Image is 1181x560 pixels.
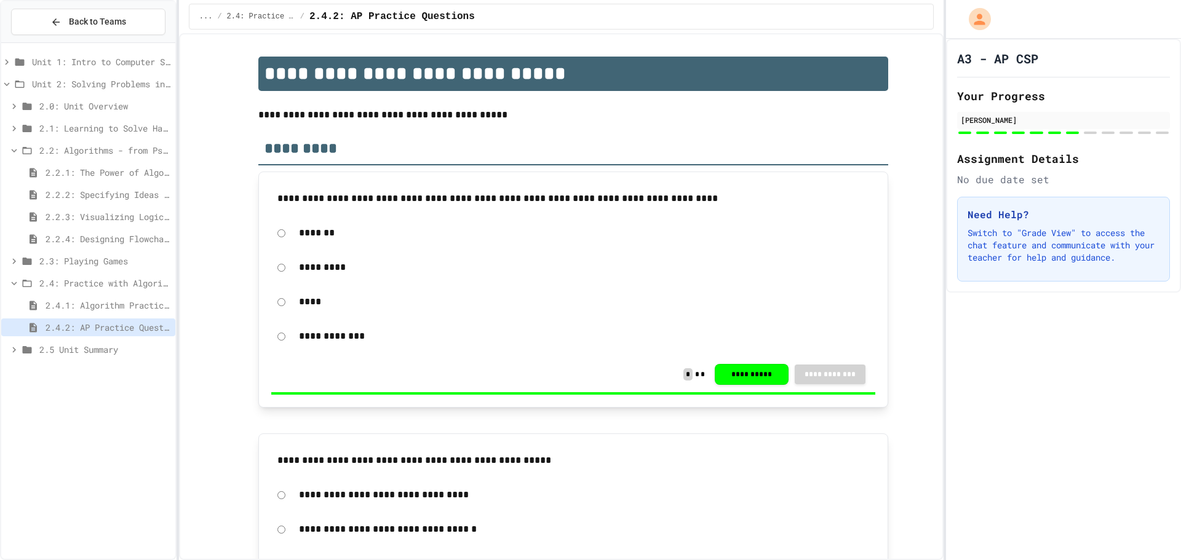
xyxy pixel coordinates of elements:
[956,5,994,33] div: My Account
[957,87,1170,105] h2: Your Progress
[227,12,295,22] span: 2.4: Practice with Algorithms
[1129,511,1169,548] iframe: chat widget
[46,299,170,312] span: 2.4.1: Algorithm Practice Exercises
[11,9,165,35] button: Back to Teams
[961,114,1166,125] div: [PERSON_NAME]
[46,321,170,334] span: 2.4.2: AP Practice Questions
[1079,457,1169,510] iframe: chat widget
[39,144,170,157] span: 2.2: Algorithms - from Pseudocode to Flowcharts
[39,343,170,356] span: 2.5 Unit Summary
[957,50,1038,67] h1: A3 - AP CSP
[39,254,170,267] span: 2.3: Playing Games
[968,227,1159,264] p: Switch to "Grade View" to access the chat feature and communicate with your teacher for help and ...
[39,100,170,112] span: 2.0: Unit Overview
[69,15,126,28] span: Back to Teams
[957,172,1170,187] div: No due date set
[300,12,304,22] span: /
[46,166,170,179] span: 2.2.1: The Power of Algorithms
[39,122,170,135] span: 2.1: Learning to Solve Hard Problems
[217,12,221,22] span: /
[957,150,1170,167] h2: Assignment Details
[46,232,170,245] span: 2.2.4: Designing Flowcharts
[32,77,170,90] span: Unit 2: Solving Problems in Computer Science
[199,12,213,22] span: ...
[968,207,1159,222] h3: Need Help?
[39,277,170,290] span: 2.4: Practice with Algorithms
[309,9,475,24] span: 2.4.2: AP Practice Questions
[32,55,170,68] span: Unit 1: Intro to Computer Science
[46,210,170,223] span: 2.2.3: Visualizing Logic with Flowcharts
[46,188,170,201] span: 2.2.2: Specifying Ideas with Pseudocode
